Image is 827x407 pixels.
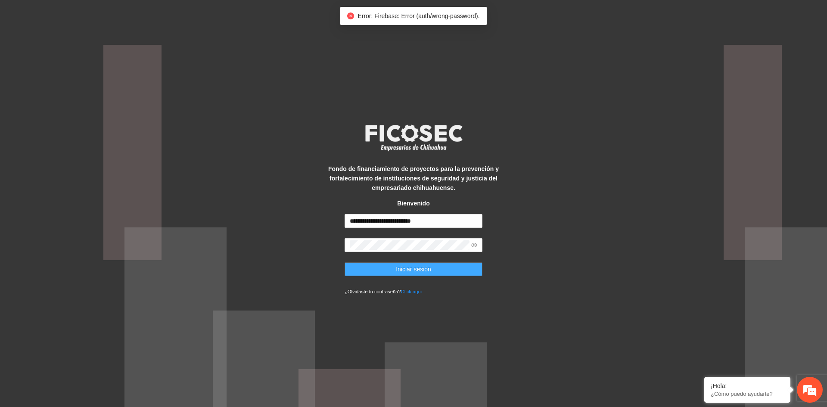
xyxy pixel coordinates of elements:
textarea: Escriba su mensaje y pulse “Intro” [4,235,164,265]
p: ¿Cómo puedo ayudarte? [711,391,784,397]
small: ¿Olvidaste tu contraseña? [345,289,422,294]
img: logo [360,122,467,154]
strong: Bienvenido [397,200,429,207]
a: Click aqui [401,289,422,294]
div: Chatee con nosotros ahora [45,44,145,55]
button: Iniciar sesión [345,262,482,276]
div: ¡Hola! [711,382,784,389]
strong: Fondo de financiamiento de proyectos para la prevención y fortalecimiento de instituciones de seg... [328,165,499,191]
span: Error: Firebase: Error (auth/wrong-password). [358,12,479,19]
div: Minimizar ventana de chat en vivo [141,4,162,25]
span: close-circle [347,12,354,19]
span: Iniciar sesión [396,264,431,274]
span: Estamos en línea. [50,115,119,202]
span: eye [471,242,477,248]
